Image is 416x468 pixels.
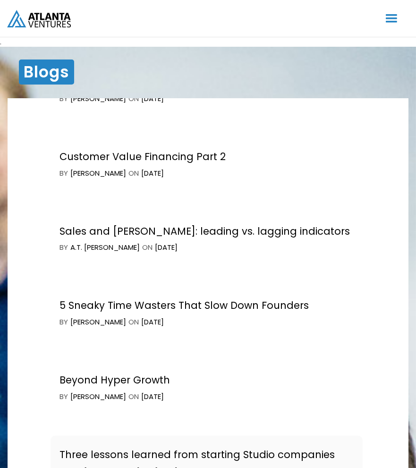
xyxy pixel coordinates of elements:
[60,169,68,178] div: by
[60,225,350,238] div: Sales and [PERSON_NAME]: leading vs. lagging indicators
[51,361,363,415] a: Beyond Hyper Growthby[PERSON_NAME]ON[DATE]
[71,392,127,402] div: [PERSON_NAME]
[60,318,68,327] div: by
[60,150,226,163] div: Customer Value Financing Part 2
[143,243,153,253] div: ON
[374,5,409,32] div: menu
[129,94,139,103] div: ON
[60,392,68,402] div: by
[129,392,139,402] div: ON
[71,169,127,178] div: [PERSON_NAME]
[51,212,363,265] a: Sales and [PERSON_NAME]: leading vs. lagging indicatorsbyA.T. [PERSON_NAME]ON[DATE]
[142,318,164,327] div: [DATE]
[60,94,68,103] div: by
[19,60,74,85] h1: Blogs
[142,169,164,178] div: [DATE]
[60,449,335,461] div: Three lessons learned from starting Studio companies
[71,94,127,103] div: [PERSON_NAME]
[71,318,127,327] div: [PERSON_NAME]
[51,137,363,191] a: Customer Value Financing Part 2by[PERSON_NAME]ON[DATE]
[71,243,140,253] div: A.T. [PERSON_NAME]
[60,243,68,253] div: by
[60,374,170,387] div: Beyond Hyper Growth
[129,169,139,178] div: ON
[51,287,363,340] a: 5 Sneaky Time Wasters That Slow Down Foundersby[PERSON_NAME]ON[DATE]
[129,318,139,327] div: ON
[155,243,178,253] div: [DATE]
[142,94,164,103] div: [DATE]
[142,392,164,402] div: [DATE]
[60,299,309,312] div: 5 Sneaky Time Wasters That Slow Down Founders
